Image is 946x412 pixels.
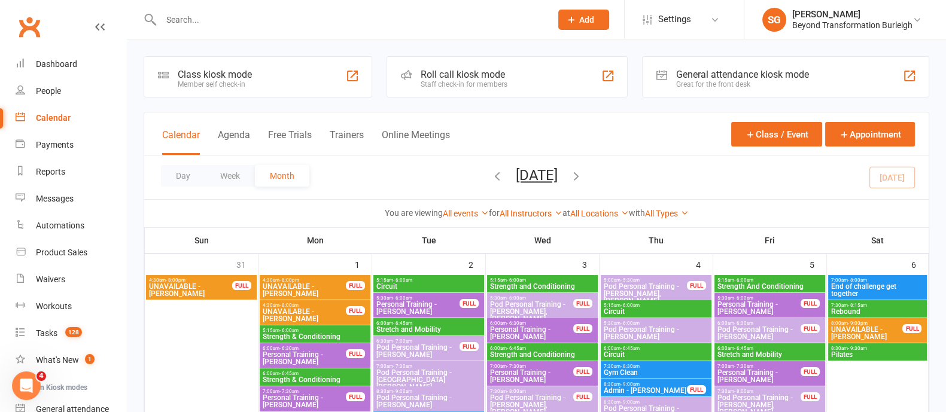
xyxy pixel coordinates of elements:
[603,326,709,340] span: Pod Personal Training - [PERSON_NAME]
[620,364,640,369] span: - 8:30am
[801,367,820,376] div: FULL
[36,59,77,69] div: Dashboard
[385,208,443,218] strong: You are viewing
[460,342,479,351] div: FULL
[85,354,95,364] span: 1
[717,326,801,340] span: Pod Personal Training - [PERSON_NAME]
[262,371,368,376] span: 6:00am
[620,399,640,405] span: - 9:00am
[16,158,126,185] a: Reports
[620,303,640,308] span: - 6:00am
[162,129,200,155] button: Calendar
[717,301,801,315] span: Personal Training - [PERSON_NAME]
[801,392,820,401] div: FULL
[393,321,412,326] span: - 6:45am
[734,389,753,394] span: - 8:00am
[262,333,368,340] span: Strength & Conditioning
[262,277,346,283] span: 4:30am
[16,185,126,212] a: Messages
[573,299,592,308] div: FULL
[376,326,482,333] span: Stretch and Mobility
[801,324,820,333] div: FULL
[346,281,365,290] div: FULL
[507,321,526,326] span: - 6:30am
[279,371,299,376] span: - 6:45am
[205,165,255,187] button: Week
[603,308,709,315] span: Circuit
[16,212,126,239] a: Automations
[810,254,826,274] div: 5
[603,321,709,326] span: 5:30am
[713,228,827,253] th: Fri
[831,303,925,308] span: 7:30am
[262,389,346,394] span: 7:00am
[831,308,925,315] span: Rebound
[570,209,629,218] a: All Locations
[717,321,801,326] span: 6:00am
[848,303,867,308] span: - 8:15am
[376,338,460,344] span: 6:30am
[376,301,460,315] span: Personal Training - [PERSON_NAME]
[687,281,706,290] div: FULL
[393,338,412,344] span: - 7:00am
[507,364,526,369] span: - 7:30am
[831,326,904,340] span: UNAVAILABLE - [PERSON_NAME]
[262,346,346,351] span: 6:00am
[16,347,126,374] a: What's New1
[376,389,482,394] span: 8:30am
[16,78,126,105] a: People
[603,277,688,283] span: 5:00am
[376,369,482,390] span: Pod Personal Training - [GEOGRAPHIC_DATA][PERSON_NAME]
[16,105,126,132] a: Calendar
[507,277,526,283] span: - 6:00am
[393,389,412,394] span: - 9:00am
[489,369,574,383] span: Personal Training - [PERSON_NAME]
[148,283,233,297] span: UNAVAILABLE - [PERSON_NAME]
[262,328,368,333] span: 5:15am
[603,399,709,405] span: 8:30am
[36,355,79,365] div: What's New
[489,208,500,218] strong: for
[792,9,912,20] div: [PERSON_NAME]
[393,277,412,283] span: - 6:00am
[16,132,126,158] a: Payments
[734,364,753,369] span: - 7:30am
[603,351,709,358] span: Circuit
[36,328,57,338] div: Tasks
[330,129,364,155] button: Trainers
[734,321,753,326] span: - 6:30am
[717,364,801,369] span: 7:00am
[36,274,65,284] div: Waivers
[489,295,574,301] span: 5:30am
[645,209,689,218] a: All Types
[255,165,309,187] button: Month
[376,295,460,301] span: 5:30am
[831,321,904,326] span: 8:00am
[573,324,592,333] div: FULL
[376,364,482,369] span: 7:00am
[393,295,412,301] span: - 6:00am
[148,277,233,283] span: 4:30am
[372,228,486,253] th: Tue
[717,389,801,394] span: 7:30am
[620,382,640,387] span: - 9:00am
[36,194,74,203] div: Messages
[603,382,688,387] span: 8:30am
[603,387,688,394] span: Admin - [PERSON_NAME]
[376,277,482,283] span: 5:15am
[469,254,485,274] div: 2
[262,351,346,365] span: Personal Training - [PERSON_NAME]
[579,15,594,25] span: Add
[696,254,713,274] div: 4
[507,389,526,394] span: - 8:00am
[36,301,72,311] div: Workouts
[262,376,368,383] span: Strength & Conditioning
[279,303,299,308] span: - 8:00am
[279,389,299,394] span: - 7:30am
[489,351,595,358] span: Strength and Conditioning
[827,228,929,253] th: Sat
[848,277,867,283] span: - 8:00am
[687,385,706,394] div: FULL
[262,308,346,322] span: UNAVAILABLE - [PERSON_NAME]
[145,228,258,253] th: Sun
